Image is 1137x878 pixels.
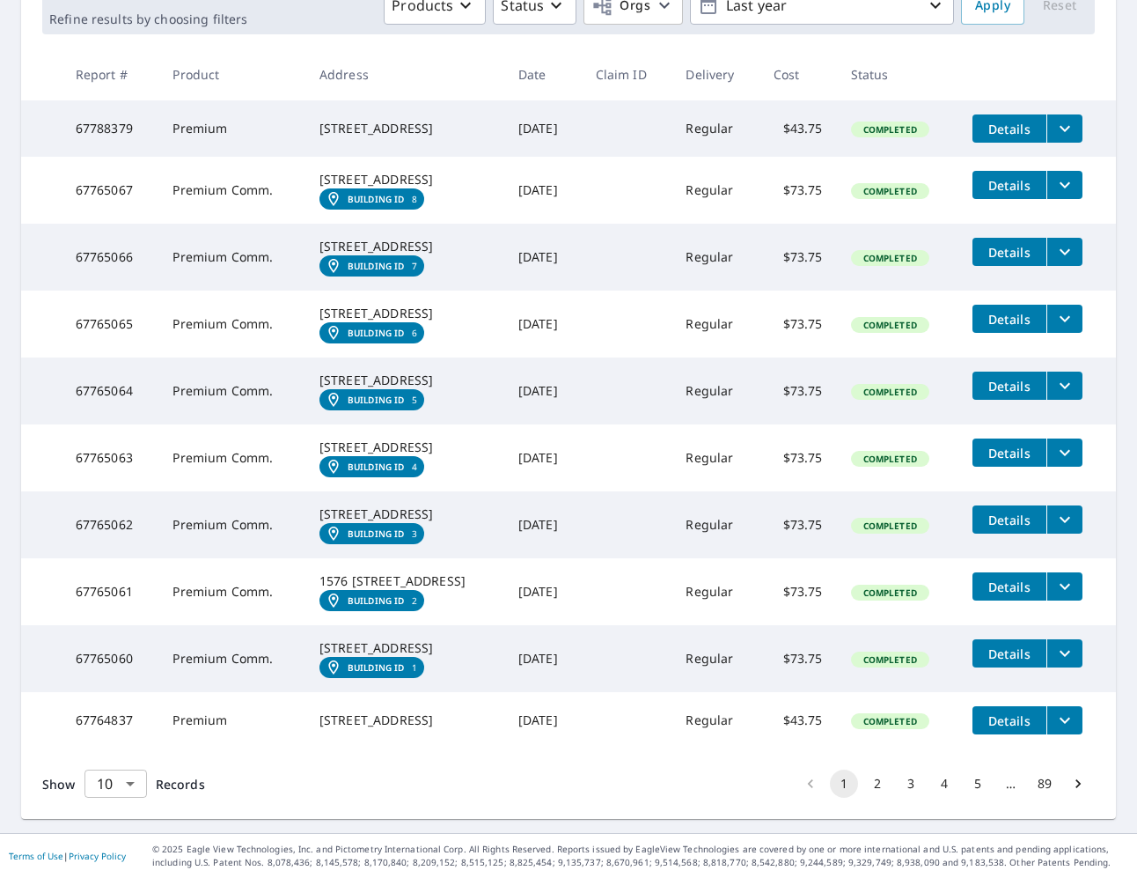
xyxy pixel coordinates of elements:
td: Premium Comm. [158,625,304,692]
span: Completed [853,123,928,136]
td: [DATE] [504,491,582,558]
td: $73.75 [759,424,837,491]
button: Go to next page [1064,770,1092,798]
td: Regular [671,100,759,157]
td: Regular [671,625,759,692]
button: filesDropdownBtn-67765067 [1046,171,1082,199]
div: [STREET_ADDRESS] [319,639,490,657]
td: 67765067 [62,157,159,224]
td: Premium [158,100,304,157]
td: Regular [671,491,759,558]
button: detailsBtn-67765060 [972,639,1046,668]
div: … [997,775,1025,793]
button: Go to page 4 [930,770,958,798]
td: Regular [671,291,759,358]
button: detailsBtn-67765063 [972,439,1046,467]
button: filesDropdownBtn-67765062 [1046,505,1082,534]
a: Building ID2 [319,590,424,611]
td: $73.75 [759,157,837,224]
button: Go to page 2 [863,770,891,798]
td: [DATE] [504,558,582,625]
span: Details [983,512,1036,528]
em: Building ID [348,662,405,673]
span: Completed [853,185,928,197]
td: 67764837 [62,692,159,749]
button: detailsBtn-67765062 [972,505,1046,534]
th: Date [504,48,582,100]
a: Terms of Use [9,850,63,862]
button: filesDropdownBtn-67764837 [1046,706,1082,734]
td: Regular [671,224,759,291]
td: [DATE] [504,358,582,424]
div: [STREET_ADDRESS] [319,171,490,188]
div: 10 [84,759,147,808]
td: $73.75 [759,291,837,358]
button: detailsBtn-67765064 [972,372,1046,400]
td: [DATE] [504,157,582,224]
td: [DATE] [504,625,582,692]
em: Building ID [348,528,405,539]
th: Cost [759,48,837,100]
button: filesDropdownBtn-67765065 [1046,305,1082,333]
p: © 2025 Eagle View Technologies, Inc. and Pictometry International Corp. All Rights Reserved. Repo... [152,843,1128,869]
td: 67765065 [62,291,159,358]
em: Building ID [348,328,405,338]
td: Regular [671,424,759,491]
span: Details [983,177,1036,194]
p: Refine results by choosing filters [49,11,247,27]
div: [STREET_ADDRESS] [319,372,490,389]
td: 67765066 [62,224,159,291]
button: detailsBtn-67764837 [972,706,1046,734]
a: Building ID1 [319,657,424,678]
td: [DATE] [504,692,582,749]
button: filesDropdownBtn-67765063 [1046,439,1082,467]
td: $73.75 [759,358,837,424]
td: Regular [671,157,759,224]
button: page 1 [830,770,858,798]
td: $73.75 [759,491,837,558]
p: | [9,851,126,861]
div: 1576 [STREET_ADDRESS] [319,572,490,590]
td: $43.75 [759,100,837,157]
a: Privacy Policy [69,850,126,862]
th: Claim ID [582,48,672,100]
td: Premium Comm. [158,291,304,358]
td: $73.75 [759,224,837,291]
div: [STREET_ADDRESS] [319,439,490,456]
td: $73.75 [759,625,837,692]
span: Details [983,445,1036,461]
nav: pagination navigation [794,770,1095,798]
em: Building ID [348,194,405,204]
td: Premium Comm. [158,424,304,491]
td: Premium Comm. [158,491,304,558]
td: Premium Comm. [158,157,304,224]
span: Completed [853,653,928,666]
td: 67765060 [62,625,159,692]
th: Status [837,48,958,100]
th: Report # [62,48,159,100]
div: [STREET_ADDRESS] [319,712,490,729]
td: 67765064 [62,358,159,424]
a: Building ID3 [319,523,424,544]
td: [DATE] [504,100,582,157]
span: Details [983,646,1036,662]
span: Completed [853,386,928,398]
td: [DATE] [504,224,582,291]
span: Completed [853,520,928,532]
div: [STREET_ADDRESS] [319,505,490,523]
span: Completed [853,453,928,465]
td: Regular [671,692,759,749]
td: [DATE] [504,291,582,358]
a: Building ID7 [319,255,424,277]
td: 67788379 [62,100,159,157]
td: Premium Comm. [158,558,304,625]
button: Go to page 5 [964,770,992,798]
button: detailsBtn-67765065 [972,305,1046,333]
th: Address [305,48,504,100]
td: Regular [671,558,759,625]
span: Details [983,712,1036,729]
button: filesDropdownBtn-67765060 [1046,639,1082,668]
td: 67765062 [62,491,159,558]
td: 67765063 [62,424,159,491]
button: detailsBtn-67788379 [972,114,1046,143]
